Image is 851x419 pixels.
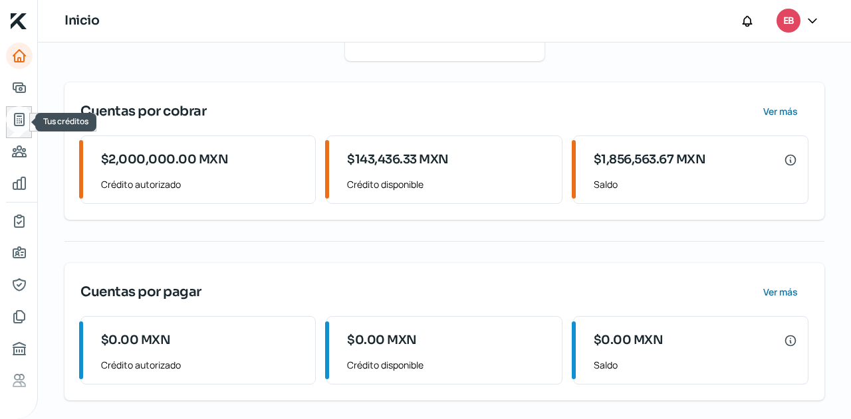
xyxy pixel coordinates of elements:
a: Información general [6,240,33,266]
span: $1,856,563.67 MXN [594,151,706,169]
span: Ver más [763,288,798,297]
button: Ver más [752,98,808,125]
span: Tus créditos [43,116,88,127]
a: Referencias [6,367,33,394]
a: Representantes [6,272,33,298]
button: Ver más [752,279,808,305]
span: Cuentas por cobrar [80,102,206,122]
span: Saldo [594,357,797,373]
span: EB [783,13,794,29]
a: Adelantar facturas [6,74,33,101]
span: $0.00 MXN [101,331,171,349]
span: $0.00 MXN [347,331,417,349]
span: Saldo [594,176,797,193]
span: Crédito disponible [347,176,550,193]
a: Mis finanzas [6,170,33,197]
a: Pago a proveedores [6,138,33,165]
a: Inicio [6,42,33,69]
a: Documentos [6,303,33,330]
span: Crédito autorizado [101,176,304,193]
span: Cuentas por pagar [80,282,201,302]
span: Ver más [763,107,798,116]
a: Buró de crédito [6,335,33,362]
span: $0.00 MXN [594,331,664,349]
span: Crédito autorizado [101,357,304,373]
span: Crédito disponible [347,357,550,373]
span: $143,436.33 MXN [347,151,449,169]
span: $2,000,000.00 MXN [101,151,229,169]
h1: Inicio [64,11,99,31]
a: Tus créditos [6,106,33,133]
a: Mi contrato [6,208,33,234]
